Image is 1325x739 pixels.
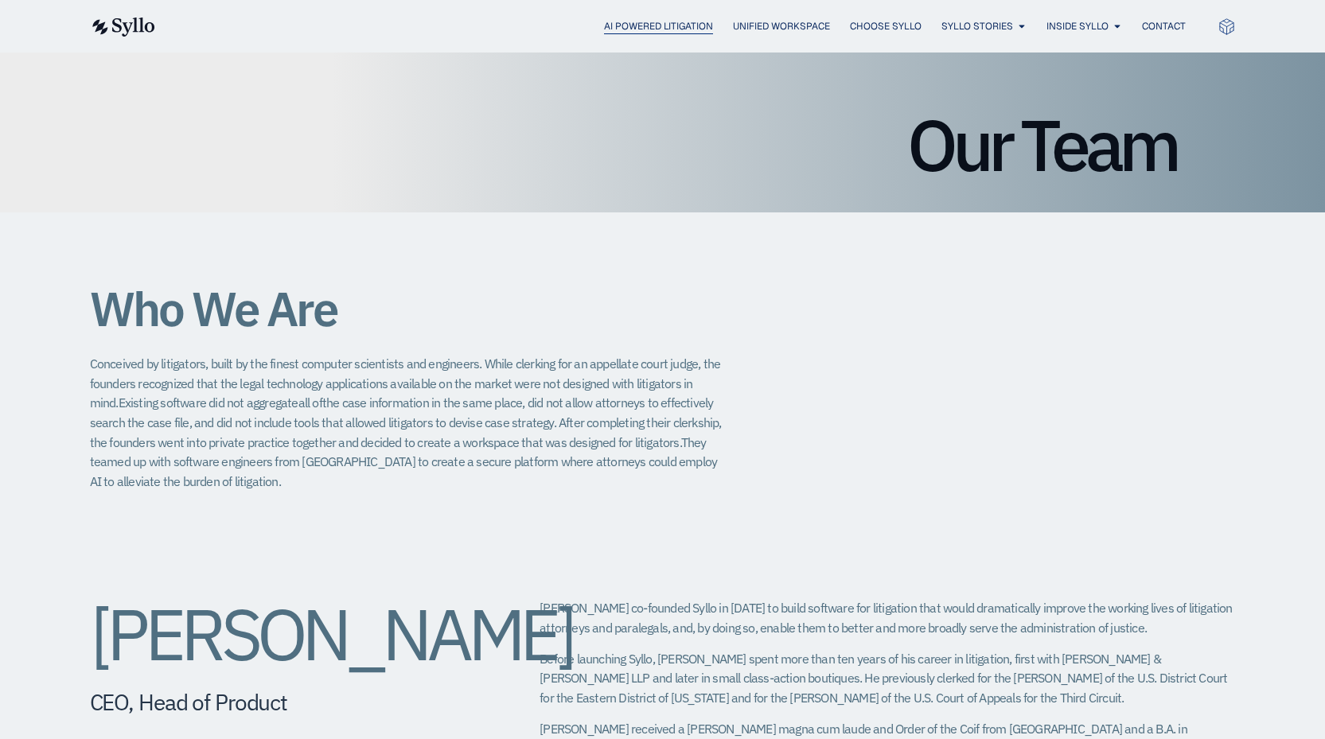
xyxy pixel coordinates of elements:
a: Unified Workspace [733,19,830,33]
a: Choose Syllo [850,19,922,33]
img: syllo [90,18,155,37]
span: After completing their clerkship, the founders went into private practice together and decided to... [90,414,722,450]
span: all of [298,395,322,410]
p: [PERSON_NAME] co-founded Syllo in [DATE] to build software for litigation that would dramatically... [540,598,1235,637]
span: They teamed up with software engineers from [GEOGRAPHIC_DATA] to create a secure platform where a... [90,434,718,489]
h1: Our Team [150,109,1176,181]
h1: Who We Are [90,282,727,335]
a: Contact [1142,19,1186,33]
nav: Menu [187,19,1186,34]
h5: CEO, Head of Product [90,689,477,716]
a: Syllo Stories [941,19,1013,33]
span: Existing software did not aggregate [119,395,298,410]
span: the case information in the same place, did not allow attorneys to effectively search the case fi... [90,395,714,430]
div: Menu Toggle [187,19,1186,34]
a: AI Powered Litigation [604,19,713,33]
span: Conceived by litigators, built by the finest computer scientists and engineers. While clerking fo... [90,356,721,410]
p: Before launching Syllo, [PERSON_NAME] spent more than ten years of his career in litigation, firs... [540,649,1235,708]
a: Inside Syllo [1046,19,1109,33]
h2: [PERSON_NAME] [90,598,477,670]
